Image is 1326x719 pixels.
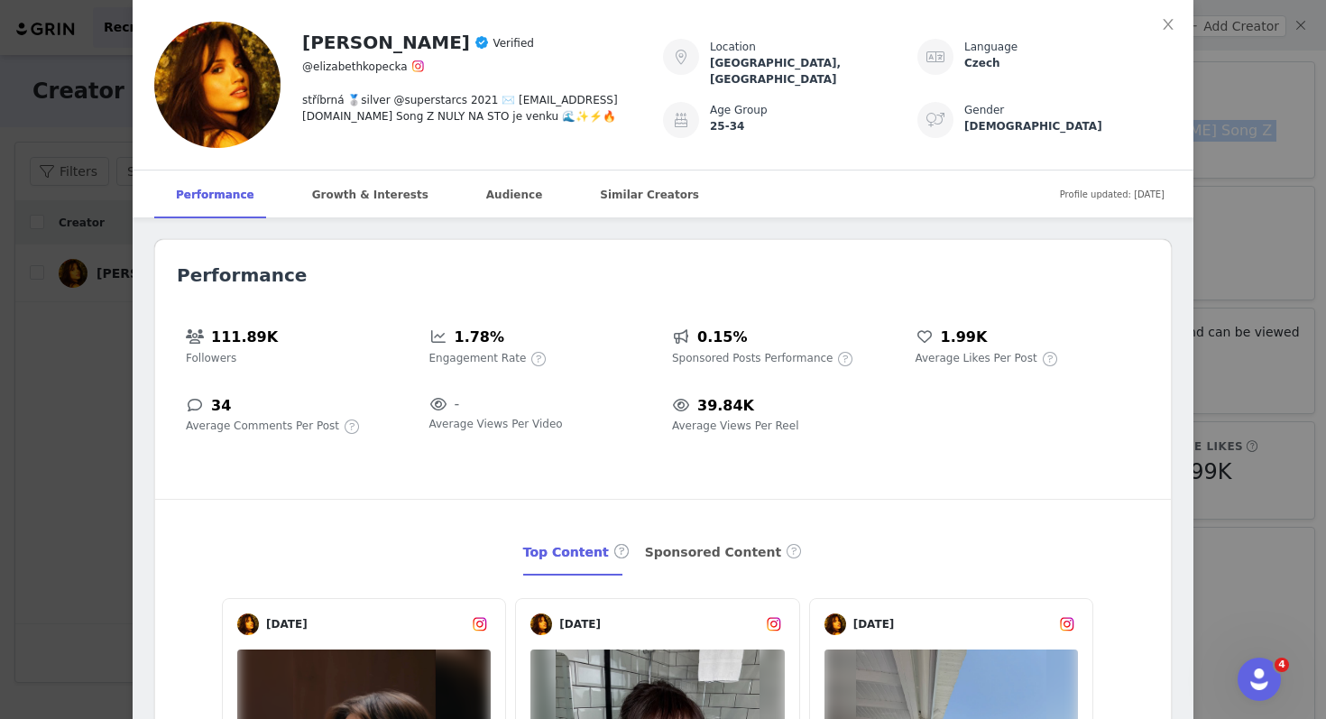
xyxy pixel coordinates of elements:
span: [DATE] [259,616,469,632]
div: [DEMOGRAPHIC_DATA] [964,118,1172,134]
h5: 111.89K [211,326,278,349]
div: Similar Creators [578,171,721,219]
div: stříbrná 🥈silver @superstarcs 2021 ✉️ [EMAIL_ADDRESS][DOMAIN_NAME] Song Z NULY NA STO je venku 🌊✨⚡️🔥 [302,78,641,124]
img: instagram.svg [411,60,425,73]
div: Age Group [710,102,917,118]
h5: 0.15% [697,326,748,349]
img: instagram.svg [766,616,782,632]
span: Profile updated: [DATE] [1060,174,1165,215]
span: - [455,393,460,415]
span: Followers [186,350,236,366]
img: v2 [824,613,846,635]
span: Verified [493,37,534,50]
span: 4 [1275,658,1289,672]
span: [DATE] [846,616,1056,632]
h2: Performance [177,262,1149,289]
span: Average Views Per Video [429,416,563,432]
img: v2 [530,613,552,635]
span: @elizabethkopecka [302,60,408,73]
span: Engagement Rate [429,350,527,366]
div: Sponsored Content [645,530,804,576]
div: Czech [964,55,1172,71]
iframe: Intercom live chat [1238,658,1281,701]
img: instagram.svg [1059,616,1075,632]
div: [GEOGRAPHIC_DATA], [GEOGRAPHIC_DATA] [710,55,917,88]
div: Location [710,39,917,55]
div: Performance [154,171,276,219]
span: [DATE] [552,616,762,632]
h5: 1.78% [455,326,505,349]
span: Sponsored Posts Performance [672,350,833,366]
div: 25-34 [710,118,917,134]
div: Gender [964,102,1172,118]
div: Audience [465,171,564,219]
span: Average Views Per Reel [672,418,798,434]
span: Average Comments Per Post [186,418,339,434]
img: v2 [237,613,259,635]
h5: 39.84K [697,394,754,418]
img: v2 [154,22,281,148]
h5: 34 [211,394,231,418]
div: Growth & Interests [290,171,450,219]
h2: [PERSON_NAME] [302,29,470,56]
i: icon: close [1161,17,1175,32]
div: Top Content [523,530,631,576]
div: Language [964,39,1172,55]
img: instagram.svg [472,616,488,632]
h5: 1.99K [941,326,988,349]
span: Average Likes Per Post [916,350,1037,366]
